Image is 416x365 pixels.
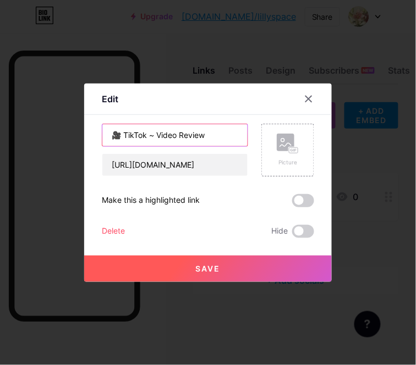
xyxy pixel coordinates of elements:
[102,194,200,207] div: Make this a highlighted link
[102,92,118,106] div: Edit
[102,154,248,176] input: URL
[102,225,125,238] div: Delete
[84,256,332,282] button: Save
[102,124,248,146] input: Title
[196,264,221,273] span: Save
[277,158,299,167] div: Picture
[271,225,288,238] span: Hide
